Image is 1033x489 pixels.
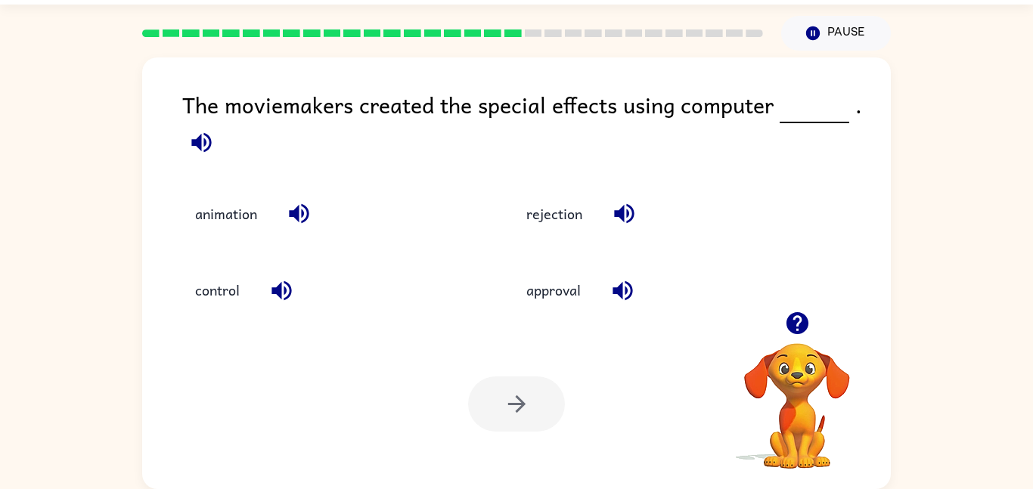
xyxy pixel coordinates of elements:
button: approval [511,270,596,311]
button: rejection [511,193,597,234]
div: The moviemakers created the special effects using computer . [182,88,891,163]
video: Your browser must support playing .mp4 files to use Literably. Please try using another browser. [721,320,873,471]
button: control [180,270,255,311]
button: Pause [781,16,891,51]
button: animation [180,193,272,234]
